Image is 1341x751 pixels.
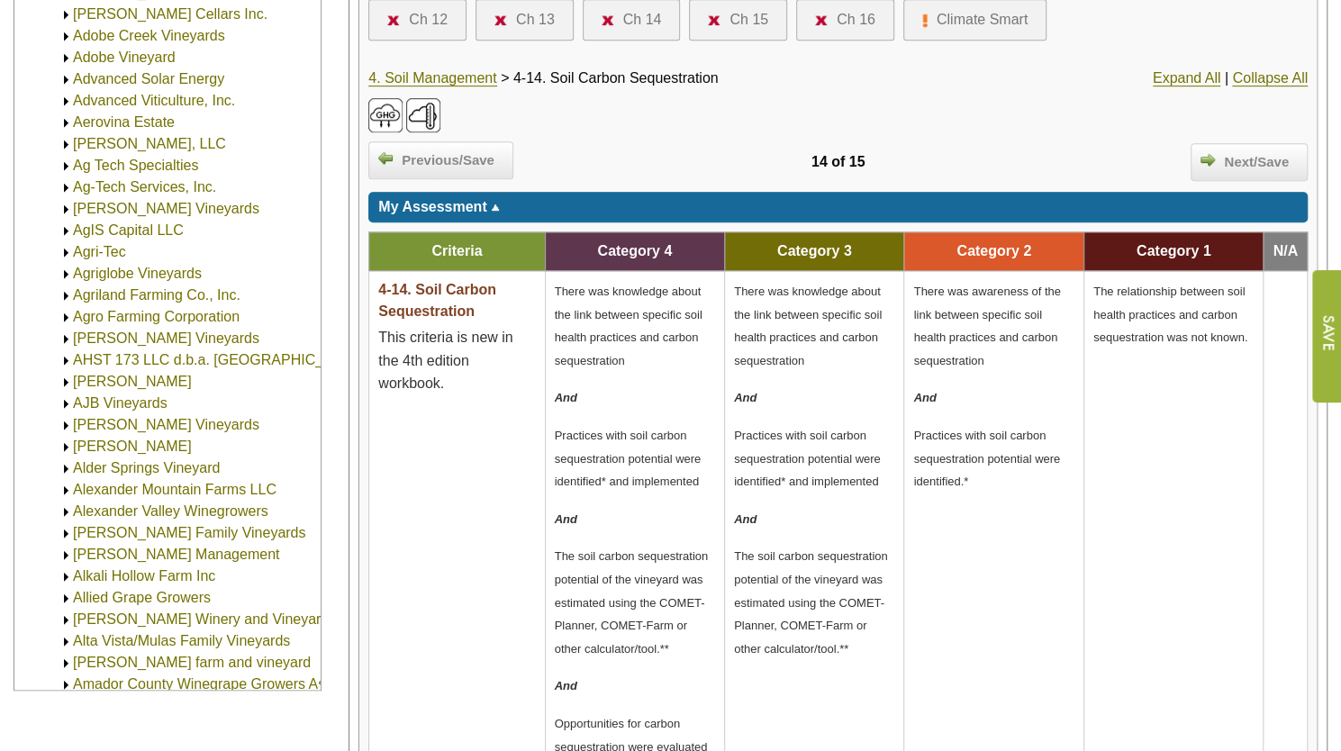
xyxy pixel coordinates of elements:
[491,204,500,211] img: sort_arrow_up.gif
[73,179,216,195] a: Ag-Tech Services, Inc.
[1201,152,1215,167] img: arrow_right.png
[513,70,719,86] span: 4-14. Soil Carbon Sequestration
[73,201,259,216] a: [PERSON_NAME] Vineyards
[59,678,73,692] img: Expand Amador County Winegrape Growers Association
[59,8,73,22] img: Expand Adelaida Cellars Inc.
[73,439,192,454] a: [PERSON_NAME]
[1225,70,1228,86] span: |
[59,505,73,519] img: Expand Alexander Valley Winegrowers
[516,9,555,31] div: Ch 13
[734,512,757,526] em: And
[73,287,240,303] a: Agriland Farming Co., Inc.
[602,15,614,25] img: icon-no-questions-answered.png
[73,266,202,281] a: Agriglobe Vineyards
[73,633,290,648] a: Alta Vista/Mulas Family Vineyards
[59,138,73,151] img: Expand AF VINES, LLC
[922,9,1028,31] a: Climate Smart
[378,150,393,165] img: arrow_left.png
[73,222,184,238] a: AgIS Capital LLC
[59,181,73,195] img: Expand Ag-Tech Services, Inc.
[73,158,198,173] a: Ag Tech Specialties
[73,93,235,108] a: Advanced Viticulture, Inc.
[913,285,1060,367] span: There was awareness of the link between specific soil health practices and carbon sequestration
[729,9,768,31] div: Ch 15
[1083,232,1264,271] td: Category 1
[811,154,865,169] span: 14 of 15
[555,429,702,488] span: Practices with soil carbon sequestration potential were identified* and implemented
[73,676,382,692] a: Amador County Winegrape Growers Association
[406,98,440,132] img: Climate-Smart-Hot-Spot-Thermometer-SWP-Online-System-Icon-38x38.png
[501,70,509,86] span: >
[73,136,226,151] a: [PERSON_NAME], LLC
[59,613,73,627] img: Expand Alma Rosa Winery and Vineyards
[1264,232,1308,271] td: N/A
[409,9,448,31] div: Ch 12
[59,419,73,432] img: Expand Alan Foppiano Vineyards
[59,527,73,540] img: Expand Alfaro Family Vineyards
[1232,70,1308,86] a: Collapse All
[73,611,336,627] a: [PERSON_NAME] Winery and Vineyards
[1311,270,1341,403] input: Submit
[708,9,768,31] a: Ch 15
[59,203,73,216] img: Expand Agajanian Vineyards
[73,395,168,411] a: AJB Vineyards
[734,391,757,404] em: And
[913,391,936,404] em: And
[59,159,73,173] img: Expand Ag Tech Specialties
[602,9,662,31] a: Ch 14
[59,51,73,65] img: Expand Adobe Vineyard
[59,656,73,670] img: Expand Alvarez farm and vineyard
[73,655,311,670] a: [PERSON_NAME] farm and vineyard
[59,397,73,411] img: Expand AJB Vineyards
[734,429,881,488] span: Practices with soil carbon sequestration potential were identified* and implemented
[545,232,724,271] td: Category 4
[1215,152,1298,173] span: Next/Save
[73,525,305,540] a: [PERSON_NAME] Family Vineyards
[378,326,535,395] p: This criteria is new in the 4th edition workbook.
[73,460,220,475] a: Alder Springs Vineyard
[59,332,73,346] img: Expand Ahlstrand Vineyards
[387,9,448,31] a: Ch 12
[708,15,720,25] img: icon-no-questions-answered.png
[378,199,486,214] span: My Assessment
[59,267,73,281] img: Expand Agriglobe Vineyards
[73,374,192,389] a: [PERSON_NAME]
[59,289,73,303] img: Expand Agriland Farming Co., Inc.
[937,9,1028,31] div: Climate Smart
[73,309,240,324] a: Agro Farming Corporation
[73,114,175,130] a: Aerovina Estate
[59,484,73,497] img: Expand Alexander Mountain Farms LLC
[913,429,1060,488] span: Practices with soil carbon sequestration potential were identified.*
[59,635,73,648] img: Expand Alta Vista/Mulas Family Vineyards
[73,503,268,519] a: Alexander Valley Winegrowers
[368,192,1308,222] div: Click to toggle my assessment information
[73,352,364,367] a: AHST 173 LLC d.b.a. [GEOGRAPHIC_DATA]
[73,590,211,605] a: Allied Grape Growers
[555,549,709,655] span: The soil carbon sequestration potential of the vineyard was estimated using the COMET-Planner, CO...
[623,9,662,31] div: Ch 14
[73,547,279,562] a: [PERSON_NAME] Management
[59,570,73,584] img: Expand Alkali Hollow Farm Inc
[59,116,73,130] img: Expand Aerovina Estate
[73,482,276,497] a: Alexander Mountain Farms LLC
[59,354,73,367] img: Expand AHST 173 LLC d.b.a. Domaine Helena
[734,285,882,367] span: There was knowledge about the link between specific soil health practices and carbon sequestration
[815,9,875,31] a: Ch 16
[555,512,577,526] em: And
[59,311,73,324] img: Expand Agro Farming Corporation
[73,50,176,65] a: Adobe Vineyard
[922,14,928,28] img: icon-some-questions-answered.png
[393,150,503,171] span: Previous/Save
[904,232,1083,271] td: Category 2
[1191,143,1308,181] a: Next/Save
[431,243,482,258] span: Criteria
[59,73,73,86] img: Expand Advanced Solar Energy
[368,70,496,86] a: 4. Soil Management
[555,391,577,404] em: And
[494,9,555,31] a: Ch 13
[73,71,224,86] a: Advanced Solar Energy
[59,224,73,238] img: Expand AgIS Capital LLC
[837,9,875,31] div: Ch 16
[73,6,267,22] a: [PERSON_NAME] Cellars Inc.
[59,30,73,43] img: Expand Adobe Creek Vineyards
